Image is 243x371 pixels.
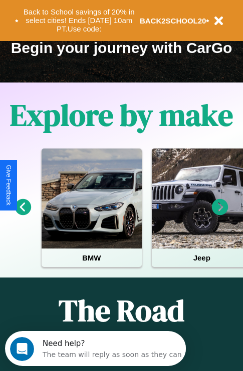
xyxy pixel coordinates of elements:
div: Give Feedback [5,165,12,205]
h4: BMW [42,248,142,267]
iframe: Intercom live chat [10,337,34,361]
div: The team will reply as soon as they can [38,16,177,27]
div: Need help? [38,8,177,16]
iframe: Intercom live chat discovery launcher [5,331,186,366]
b: BACK2SCHOOL20 [140,16,206,25]
h1: Explore by make [10,94,233,135]
button: Back to School savings of 20% in select cities! Ends [DATE] 10am PT.Use code: [19,5,140,36]
div: Open Intercom Messenger [4,4,186,31]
